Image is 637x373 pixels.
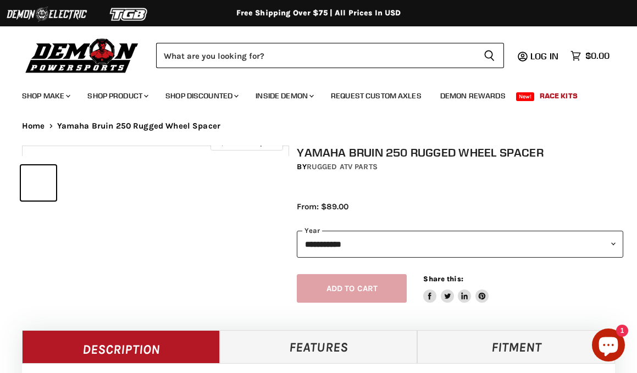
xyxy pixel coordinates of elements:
[307,162,378,171] a: Rugged ATV Parts
[323,85,430,107] a: Request Custom Axles
[14,85,77,107] a: Shop Make
[297,161,623,173] div: by
[98,165,133,201] button: Yamaha Bruin 250 Rugged Wheel Spacer thumbnail
[22,36,142,75] img: Demon Powersports
[216,138,277,147] span: Click to expand
[589,329,628,364] inbox-online-store-chat: Shopify online store chat
[525,51,565,61] a: Log in
[565,48,615,64] a: $0.00
[297,202,348,211] span: From: $89.00
[585,51,610,61] span: $0.00
[157,85,245,107] a: Shop Discounted
[417,330,615,363] a: Fitment
[297,231,623,258] select: year
[57,121,220,131] span: Yamaha Bruin 250 Rugged Wheel Spacer
[21,165,56,201] button: Yamaha Bruin 250 Rugged Wheel Spacer thumbnail
[14,80,607,107] ul: Main menu
[220,330,418,363] a: Features
[79,85,155,107] a: Shop Product
[88,4,170,25] img: TGB Logo 2
[297,146,623,159] h1: Yamaha Bruin 250 Rugged Wheel Spacer
[423,274,489,303] aside: Share this:
[247,85,320,107] a: Inside Demon
[432,85,514,107] a: Demon Rewards
[22,121,45,131] a: Home
[475,43,504,68] button: Search
[156,43,475,68] input: Search
[59,165,95,201] button: Yamaha Bruin 250 Rugged Wheel Spacer thumbnail
[156,43,504,68] form: Product
[516,92,535,101] span: New!
[531,85,586,107] a: Race Kits
[22,330,220,363] a: Description
[5,4,88,25] img: Demon Electric Logo 2
[423,275,463,283] span: Share this:
[530,51,558,62] span: Log in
